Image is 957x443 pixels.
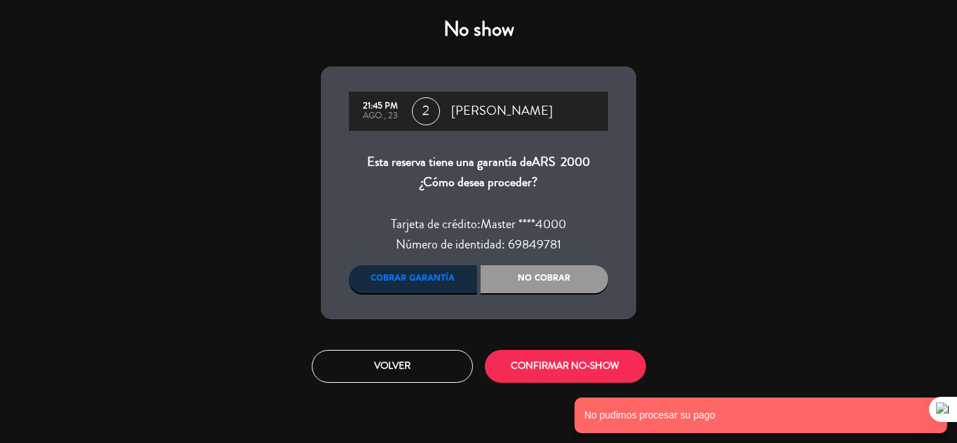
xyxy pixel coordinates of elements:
[532,153,556,171] span: ARS
[349,234,608,255] div: Número de identidad: 69849781
[321,17,636,42] h4: No show
[574,398,947,433] notyf-toast: No pudimos procesar su pago
[349,214,608,235] div: Tarjeta de crédito:
[485,350,646,383] button: CONFIRMAR NO-SHOW
[356,101,405,111] div: 21:45 PM
[560,153,590,171] span: 2000
[451,101,553,122] span: [PERSON_NAME]
[481,265,609,293] div: No cobrar
[356,111,405,121] div: ago., 23
[412,97,440,125] span: 2
[349,152,608,193] div: Esta reserva tiene una garantía de ¿Cómo desea proceder?
[349,265,477,293] div: Cobrar garantía
[312,350,473,383] button: Volver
